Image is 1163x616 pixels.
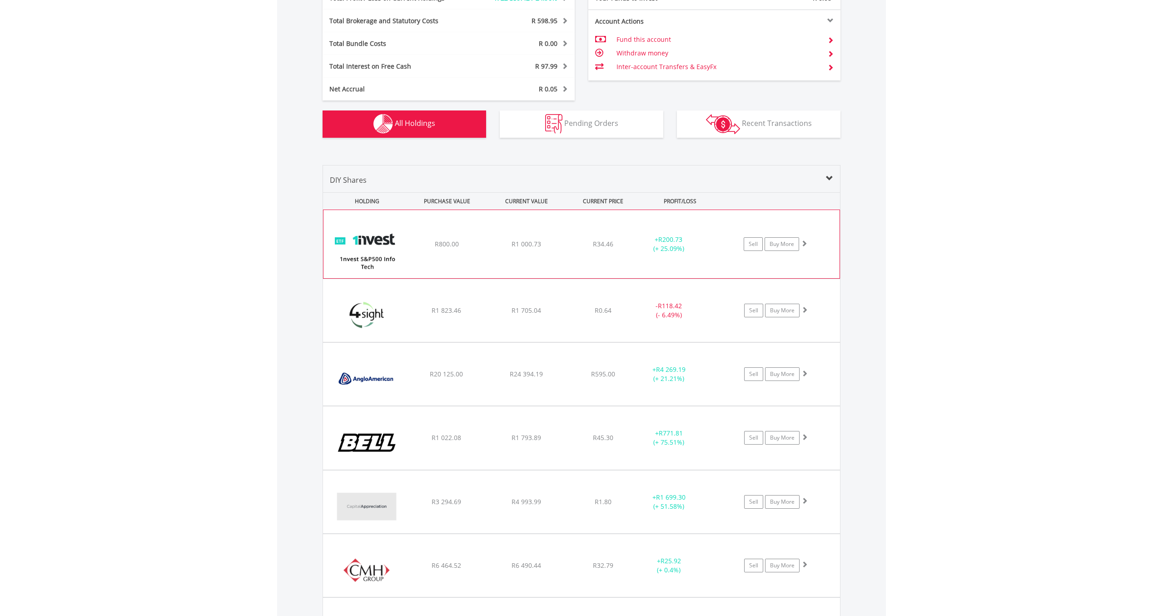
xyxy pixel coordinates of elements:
span: Pending Orders [564,118,618,128]
span: R4 269.19 [656,365,686,374]
span: R32.79 [593,561,613,570]
a: Buy More [765,367,800,381]
span: R595.00 [591,370,615,378]
div: Net Accrual [323,85,470,94]
a: Buy More [765,559,800,572]
span: R800.00 [435,240,459,248]
div: + (+ 0.4%) [635,556,703,575]
span: R771.81 [659,429,683,437]
div: Account Actions [588,17,715,26]
span: R1 000.73 [512,240,541,248]
td: Inter-account Transfers & EasyFx [616,60,820,74]
div: PURCHASE VALUE [408,193,486,210]
td: Withdraw money [616,46,820,60]
span: R1 699.30 [656,493,686,501]
div: PROFIT/LOSS [641,193,719,210]
span: R 97.99 [535,62,557,70]
div: + (+ 25.09%) [635,235,703,253]
span: R 598.95 [532,16,557,25]
a: Buy More [765,237,799,251]
span: R 0.05 [539,85,557,93]
span: R1 705.04 [512,306,541,315]
img: EQU.ZA.CTA.png [328,482,406,531]
div: + (+ 75.51%) [635,429,703,447]
span: R1 823.46 [432,306,461,315]
img: EQU.ZA.ETF5IT.png [328,221,406,276]
a: Sell [744,559,763,572]
span: Recent Transactions [742,118,812,128]
a: Sell [744,431,763,445]
div: Total Bundle Costs [323,39,470,48]
div: Total Brokerage and Statutory Costs [323,16,470,25]
button: Pending Orders [500,110,663,138]
span: DIY Shares [330,175,367,185]
span: R24 394.19 [510,370,543,378]
button: All Holdings [323,110,486,138]
img: pending_instructions-wht.png [545,114,562,134]
div: HOLDING [323,193,406,210]
span: All Holdings [395,118,435,128]
div: + (+ 51.58%) [635,493,703,511]
a: Sell [744,495,763,509]
span: R34.46 [593,240,613,248]
span: R1 022.08 [432,433,461,442]
img: EQU.ZA.BEL.png [328,418,406,467]
span: R 0.00 [539,39,557,48]
span: R1.80 [595,497,611,506]
span: R1 793.89 [512,433,541,442]
span: R118.42 [658,301,682,310]
span: R3 294.69 [432,497,461,506]
span: R20 125.00 [430,370,463,378]
img: EQU.ZA.AGL.png [328,354,406,403]
img: EQU.ZA.4SI.png [328,290,406,340]
div: + (+ 21.21%) [635,365,703,383]
span: R45.30 [593,433,613,442]
div: CURRENT VALUE [487,193,565,210]
a: Buy More [765,431,800,445]
a: Sell [744,237,763,251]
a: Sell [744,367,763,381]
span: R200.73 [658,235,682,244]
a: Sell [744,304,763,317]
img: holdings-wht.png [373,114,393,134]
span: R0.64 [595,306,611,315]
button: Recent Transactions [677,110,840,138]
div: - (- 6.49%) [635,301,703,320]
span: R25.92 [661,556,681,565]
img: transactions-zar-wht.png [706,114,740,134]
a: Buy More [765,304,800,317]
span: R4 993.99 [512,497,541,506]
span: R6 490.44 [512,561,541,570]
div: Total Interest on Free Cash [323,62,470,71]
span: R6 464.52 [432,561,461,570]
td: Fund this account [616,33,820,46]
img: EQU.ZA.CMH.png [328,546,406,595]
a: Buy More [765,495,800,509]
div: CURRENT PRICE [567,193,639,210]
